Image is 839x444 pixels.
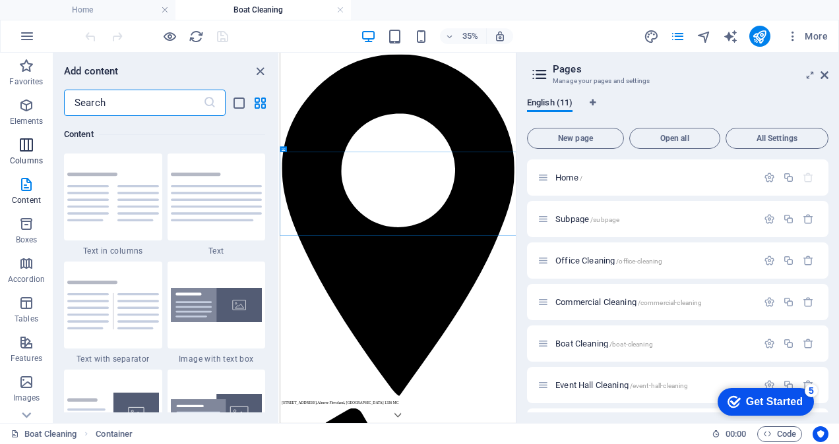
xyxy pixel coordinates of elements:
div: Remove [803,213,814,225]
div: 5 [98,3,111,16]
button: Usercentrics [813,426,828,442]
button: pages [670,28,686,44]
button: list-view [231,95,247,111]
div: Home/ [551,173,757,182]
div: Duplicate [783,338,794,349]
div: Duplicate [783,172,794,183]
div: Commercial Cleaning/commercial-cleaning [551,298,757,306]
button: close panel [252,63,268,79]
span: / [580,175,582,182]
button: More [781,26,833,47]
div: Remove [803,379,814,391]
h2: Pages [553,63,828,75]
div: Duplicate [783,213,794,225]
i: AI Writer [723,29,738,44]
p: Accordion [8,274,45,285]
div: Remove [803,255,814,266]
div: Remove [803,296,814,308]
i: Navigator [697,29,712,44]
input: Search [64,90,203,116]
button: grid-view [252,95,268,111]
nav: breadcrumb [96,426,133,442]
button: navigator [697,28,712,44]
h3: Manage your pages and settings [553,75,802,87]
button: publish [749,26,770,47]
span: Click to open page [555,173,582,182]
button: 35% [440,28,487,44]
i: On resize automatically adjust zoom level to fit chosen device. [494,30,506,42]
p: Boxes [16,235,38,245]
div: Event Hall Cleaning/event-hall-cleaning [551,381,757,389]
div: Settings [764,338,775,349]
button: text_generator [723,28,739,44]
h6: Session time [712,426,747,442]
div: Duplicate [783,255,794,266]
div: The startpage cannot be deleted [803,172,814,183]
h6: 35% [460,28,481,44]
span: Text in columns [64,246,162,256]
img: text-in-columns.svg [67,173,159,221]
span: /boat-cleaning [609,341,653,348]
div: Office Cleaning/office-cleaning [551,256,757,265]
div: Text with separator [64,262,162,364]
span: Click to select. Double-click to edit [96,426,133,442]
span: Text [168,246,266,256]
img: text-with-image-v4.svg [67,393,159,433]
span: Click to open page [555,380,688,390]
span: New page [533,134,618,142]
button: reload [188,28,204,44]
i: Reload page [189,29,204,44]
p: Favorites [9,76,43,87]
span: Text with separator [64,354,162,364]
span: Click to open page [555,256,662,265]
span: Code [763,426,796,442]
span: 00 00 [726,426,746,442]
span: Commercial Cleaning [555,297,702,307]
span: Click to open page [555,214,619,224]
h6: Add content [64,63,119,79]
button: New page [527,128,624,149]
button: design [644,28,660,44]
p: Columns [10,155,43,166]
img: text-image-overlap.svg [171,394,263,433]
div: Get Started 5 items remaining, 0% complete [11,7,107,34]
div: Settings [764,172,775,183]
img: image-with-text-box.svg [171,288,263,323]
button: Click here to leave preview mode and continue editing [162,28,177,44]
h4: Boat Cleaning [175,3,351,17]
p: Images [13,393,40,403]
div: Settings [764,296,775,308]
div: Boat Cleaning/boat-cleaning [551,339,757,348]
div: Image with text box [168,262,266,364]
img: text-with-separator.svg [67,281,159,329]
button: Code [757,426,802,442]
img: text.svg [171,173,263,221]
p: Elements [10,116,44,126]
div: Duplicate [783,296,794,308]
i: Pages (Ctrl+Alt+S) [670,29,685,44]
i: Design (Ctrl+Alt+Y) [644,29,659,44]
p: Features [11,353,42,364]
div: Get Started [39,14,96,26]
div: Remove [803,338,814,349]
span: English (11) [527,95,573,113]
div: Settings [764,255,775,266]
div: Duplicate [783,379,794,391]
span: All Settings [731,134,823,142]
div: Settings [764,213,775,225]
div: Subpage/subpage [551,215,757,223]
div: Language Tabs [527,97,828,123]
span: /commercial-cleaning [638,299,702,306]
div: Text in columns [64,153,162,256]
span: /event-hall-cleaning [630,382,689,389]
span: Open all [635,134,714,142]
div: Settings [764,379,775,391]
button: All Settings [726,128,828,149]
span: /subpage [590,216,619,223]
span: Image with text box [168,354,266,364]
span: More [786,30,828,43]
p: Tables [15,314,38,324]
p: Content [12,195,41,206]
div: Text [168,153,266,256]
span: Click to open page [555,339,653,348]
